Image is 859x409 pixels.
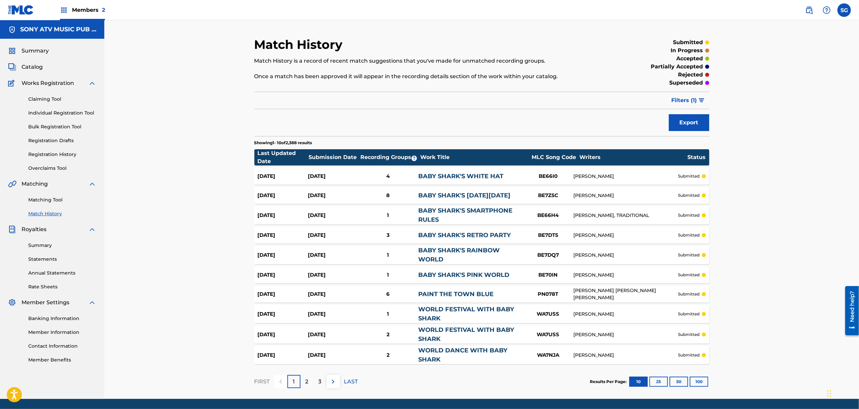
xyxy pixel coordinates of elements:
[22,63,43,71] span: Catalog
[102,7,105,13] span: 2
[678,173,700,179] p: submitted
[28,256,96,263] a: Statements
[20,26,96,33] h5: SONY ATV MUSIC PUB LLC
[629,377,648,387] button: 10
[420,153,528,161] div: Work Title
[823,6,831,14] img: help
[358,231,418,239] div: 3
[669,114,709,131] button: Export
[28,196,96,203] a: Matching Tool
[258,192,308,199] div: [DATE]
[359,153,420,161] div: Recording Groups
[573,212,678,219] div: [PERSON_NAME], TRADITIONAL
[28,283,96,290] a: Rate Sheets
[523,192,573,199] div: BE7Z5C
[308,310,358,318] div: [DATE]
[671,46,703,55] p: in progress
[254,72,605,81] p: Once a match has been approved it will appear in the recording details section of the work within...
[670,377,688,387] button: 50
[418,290,494,298] a: PAINT THE TOWN BLUE
[825,377,859,409] div: Chat Widget
[8,26,16,34] img: Accounts
[254,378,270,386] p: FIRST
[523,331,573,339] div: WA7USS
[358,290,418,298] div: 6
[88,180,96,188] img: expand
[827,383,831,404] div: Drag
[88,225,96,233] img: expand
[805,6,813,14] img: search
[8,298,16,307] img: Member Settings
[22,47,49,55] span: Summary
[678,252,700,258] p: submitted
[258,271,308,279] div: [DATE]
[678,272,700,278] p: submitted
[258,231,308,239] div: [DATE]
[523,251,573,259] div: BE7DQ7
[319,378,322,386] p: 3
[573,272,678,279] div: [PERSON_NAME]
[28,123,96,130] a: Bulk Registration Tool
[358,212,418,219] div: 1
[308,271,358,279] div: [DATE]
[573,331,678,338] div: [PERSON_NAME]
[28,109,96,117] a: Individual Registration Tool
[72,6,105,14] span: Members
[523,212,573,219] div: BE66H4
[22,225,46,233] span: Royalties
[523,290,573,298] div: PN078T
[358,331,418,339] div: 2
[88,79,96,87] img: expand
[258,310,308,318] div: [DATE]
[8,5,34,15] img: MLC Logo
[840,284,859,338] iframe: Resource Center
[329,378,337,386] img: right
[411,156,417,161] span: ?
[258,351,308,359] div: [DATE]
[418,271,509,279] a: BABY SHARK'S PINK WORLD
[523,271,573,279] div: BE70IN
[678,212,700,218] p: submitted
[308,351,358,359] div: [DATE]
[418,207,512,223] a: BABY SHARK'S SMARTPHONE RULES
[293,378,295,386] p: 1
[306,378,309,386] p: 2
[573,252,678,259] div: [PERSON_NAME]
[358,310,418,318] div: 1
[8,63,16,71] img: Catalog
[28,137,96,144] a: Registration Drafts
[418,172,503,180] a: BABY SHARK'S WHITE HAT
[308,172,358,180] div: [DATE]
[673,38,703,46] p: submitted
[28,329,96,336] a: Member Information
[573,173,678,180] div: [PERSON_NAME]
[678,71,703,79] p: rejected
[820,3,833,17] div: Help
[8,47,49,55] a: SummarySummary
[254,140,312,146] p: Showing 1 - 10 of 2,388 results
[418,306,514,322] a: WORLD FESTIVAL WITH BABY SHARK
[687,153,706,161] div: Status
[573,232,678,239] div: [PERSON_NAME]
[28,210,96,217] a: Match History
[254,37,346,52] h2: Match History
[258,212,308,219] div: [DATE]
[573,352,678,359] div: [PERSON_NAME]
[523,351,573,359] div: WA7NJA
[668,92,709,109] button: Filters (1)
[308,212,358,219] div: [DATE]
[28,242,96,249] a: Summary
[258,290,308,298] div: [DATE]
[678,311,700,317] p: submitted
[699,98,705,102] img: filter
[308,192,358,199] div: [DATE]
[802,3,816,17] a: Public Search
[678,291,700,297] p: submitted
[677,55,703,63] p: accepted
[523,231,573,239] div: BE7DT5
[308,251,358,259] div: [DATE]
[309,153,359,161] div: Submission Date
[8,63,43,71] a: CatalogCatalog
